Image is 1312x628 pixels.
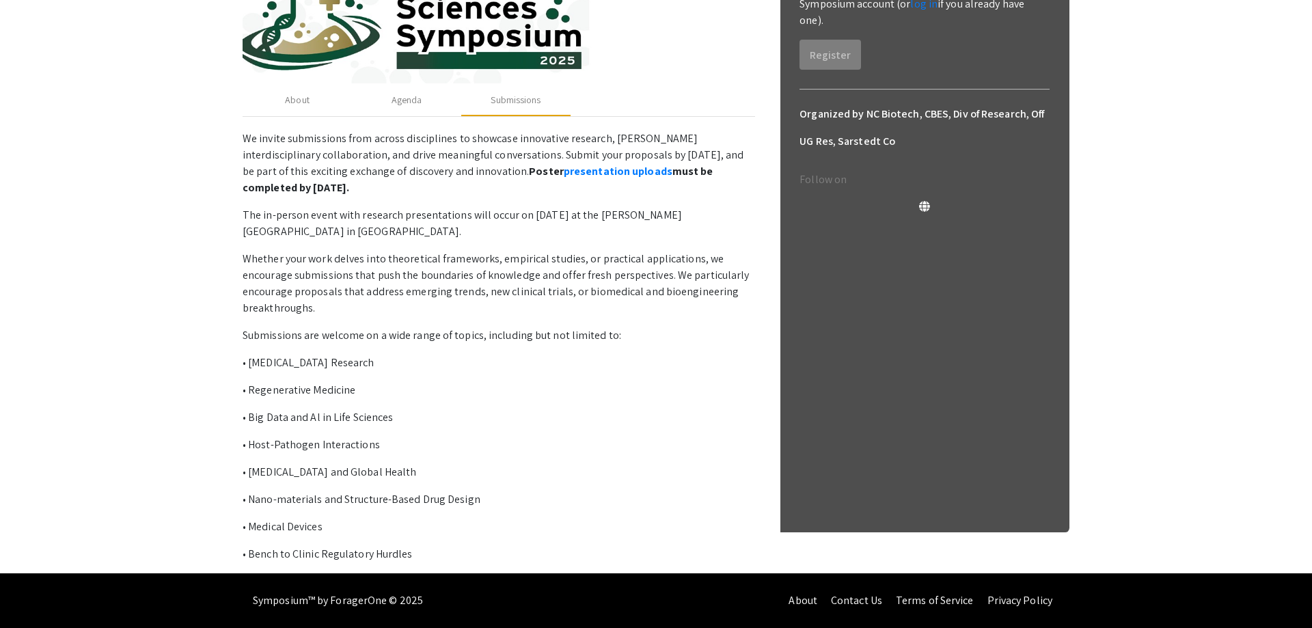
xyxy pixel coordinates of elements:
[896,593,974,607] a: Terms of Service
[243,327,755,344] p: Submissions are welcome on a wide range of topics, including but not limited to:
[491,93,541,107] div: Submissions
[799,100,1050,155] h6: Organized by NC Biotech, CBES, Div of Research, Off UG Res, Sarstedt Co
[799,40,861,70] button: Register
[789,593,817,607] a: About
[243,491,755,508] p: • Nano-materials and Structure-Based Drug Design
[392,93,422,107] div: Agenda
[243,207,755,240] p: The in-person event with research presentations will occur on [DATE] at the [PERSON_NAME][GEOGRAP...
[243,131,755,196] p: We invite submissions from across disciplines to showcase innovative research, [PERSON_NAME] inte...
[243,437,755,453] p: • Host-Pathogen Interactions
[253,573,423,628] div: Symposium™ by ForagerOne © 2025
[243,409,755,426] p: • Big Data and Al in Life Sciences
[987,593,1052,607] a: Privacy Policy
[831,593,882,607] a: Contact Us
[243,355,755,371] p: • [MEDICAL_DATA] Research
[243,464,755,480] p: • [MEDICAL_DATA] and Global Health
[564,164,672,178] a: presentation uploads
[10,566,58,618] iframe: Chat
[243,251,755,316] p: Whether your work delves into theoretical frameworks, empirical studies, or practical application...
[799,172,1050,188] p: Follow on
[243,546,755,562] p: • Bench to Clinic Regulatory Hurdles
[285,93,310,107] div: About
[243,382,755,398] p: • Regenerative Medicine
[243,519,755,535] p: • Medical Devices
